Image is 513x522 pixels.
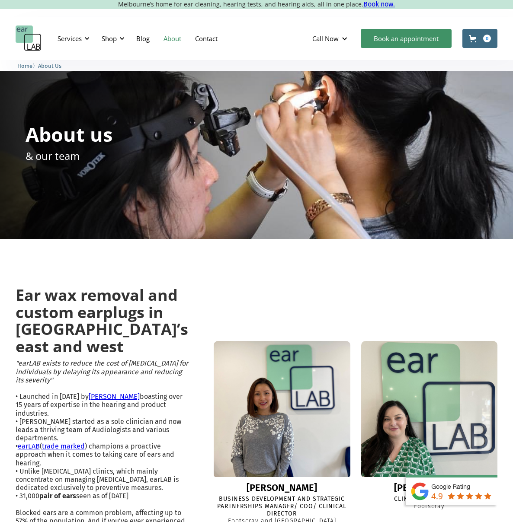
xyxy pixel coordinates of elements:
strong: pair of ears [39,492,76,500]
img: Eleanor [361,341,498,477]
h1: About us [26,124,112,144]
div: Shop [96,25,127,51]
p: & our team [26,148,80,163]
span: Home [17,63,32,69]
img: Lisa [214,341,350,477]
div: [PERSON_NAME] [394,483,465,493]
h2: Ear wax removal and custom earplugs in [GEOGRAPHIC_DATA]’s east and west [16,286,188,355]
div: Services [52,25,92,51]
a: Contact [188,26,224,51]
div: Shop [102,34,117,43]
a: home [16,25,42,51]
a: Home [17,61,32,70]
li: 〉 [17,61,38,70]
a: Eleanor[PERSON_NAME]Clinical AudiologistFootscray [361,341,498,510]
a: Blog [129,26,157,51]
div: Clinical Audiologist [394,496,465,503]
a: Open cart [462,29,497,48]
span: About Us [38,63,61,69]
a: Book an appointment [361,29,452,48]
div: Call Now [312,34,339,43]
a: About Us [38,61,61,70]
a: earLAB [18,442,40,450]
a: trade marked [42,442,85,450]
div: [PERSON_NAME] [247,483,317,493]
em: "earLAB exists to reduce the cost of [MEDICAL_DATA] for individuals by delaying its appearance an... [16,359,188,384]
a: [PERSON_NAME] [89,392,140,401]
div: Call Now [305,25,356,51]
div: 0 [483,35,491,42]
div: Business Development and Strategic Partnerships Manager/ COO/ Clinical Director [214,496,350,517]
a: About [157,26,188,51]
div: Services [58,34,82,43]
